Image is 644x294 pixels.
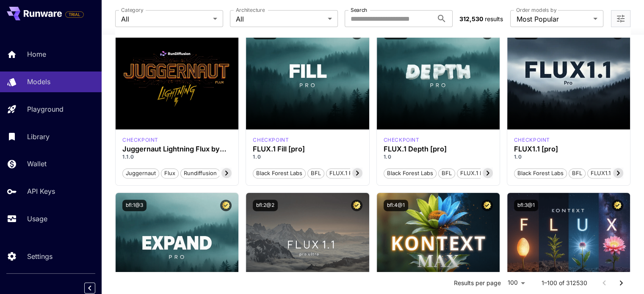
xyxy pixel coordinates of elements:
[27,104,64,114] p: Playground
[514,153,623,161] p: 1.0
[121,6,144,14] label: Category
[27,49,46,59] p: Home
[122,200,146,211] button: bfl:1@3
[65,9,84,19] span: Add your payment card to enable full platform functionality.
[253,136,289,144] p: checkpoint
[181,169,220,178] span: rundiffusion
[612,200,623,211] button: Certified Model – Vetted for best performance and includes a commercial license.
[253,168,306,179] button: Black Forest Labs
[161,168,179,179] button: flux
[459,15,483,22] span: 312,530
[384,153,493,161] p: 1.0
[27,159,47,169] p: Wallet
[253,136,289,144] div: fluxpro
[123,169,159,178] span: juggernaut
[481,200,493,211] button: Certified Model – Vetted for best performance and includes a commercial license.
[514,136,550,144] div: fluxpro
[180,168,220,179] button: rundiffusion
[122,136,158,144] div: FLUX.1 D
[514,169,567,178] span: Black Forest Labs
[384,200,408,211] button: bfl:4@1
[384,136,420,144] div: fluxpro
[326,168,374,179] button: FLUX.1 Fill [pro]
[454,279,501,287] p: Results per page
[27,214,47,224] p: Usage
[326,169,374,178] span: FLUX.1 Fill [pro]
[27,251,53,261] p: Settings
[485,15,503,22] span: results
[384,145,493,153] h3: FLUX.1 Depth [pro]
[307,168,324,179] button: BFL
[542,279,587,287] p: 1–100 of 312530
[27,132,50,142] p: Library
[439,169,455,178] span: BFL
[569,169,585,178] span: BFL
[308,169,324,178] span: BFL
[384,169,436,178] span: Black Forest Labs
[236,14,324,24] span: All
[613,275,630,291] button: Go to next page
[121,14,210,24] span: All
[253,169,305,178] span: Black Forest Labs
[253,153,362,161] p: 1.0
[514,136,550,144] p: checkpoint
[384,168,437,179] button: Black Forest Labs
[27,186,55,196] p: API Keys
[253,200,278,211] button: bfl:2@2
[122,153,232,161] p: 1.1.0
[516,6,556,14] label: Order models by
[569,168,586,179] button: BFL
[84,283,95,294] button: Collapse sidebar
[220,200,232,211] button: Certified Model – Vetted for best performance and includes a commercial license.
[504,277,528,289] div: 100
[516,14,590,24] span: Most Popular
[122,136,158,144] p: checkpoint
[122,168,159,179] button: juggernaut
[351,200,362,211] button: Certified Model – Vetted for best performance and includes a commercial license.
[384,136,420,144] p: checkpoint
[588,169,628,178] span: FLUX1.1 [pro]
[351,6,367,14] label: Search
[122,145,232,153] h3: Juggernaut Lightning Flux by RunDiffusion
[514,145,623,153] h3: FLUX1.1 [pro]
[27,77,50,87] p: Models
[236,6,265,14] label: Architecture
[514,200,538,211] button: bfl:3@1
[438,168,455,179] button: BFL
[514,168,567,179] button: Black Forest Labs
[457,168,514,179] button: FLUX.1 Depth [pro]
[161,169,178,178] span: flux
[457,169,513,178] span: FLUX.1 Depth [pro]
[253,145,362,153] h3: FLUX.1 Fill [pro]
[587,168,629,179] button: FLUX1.1 [pro]
[616,14,626,24] button: Open more filters
[66,11,83,18] span: TRIAL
